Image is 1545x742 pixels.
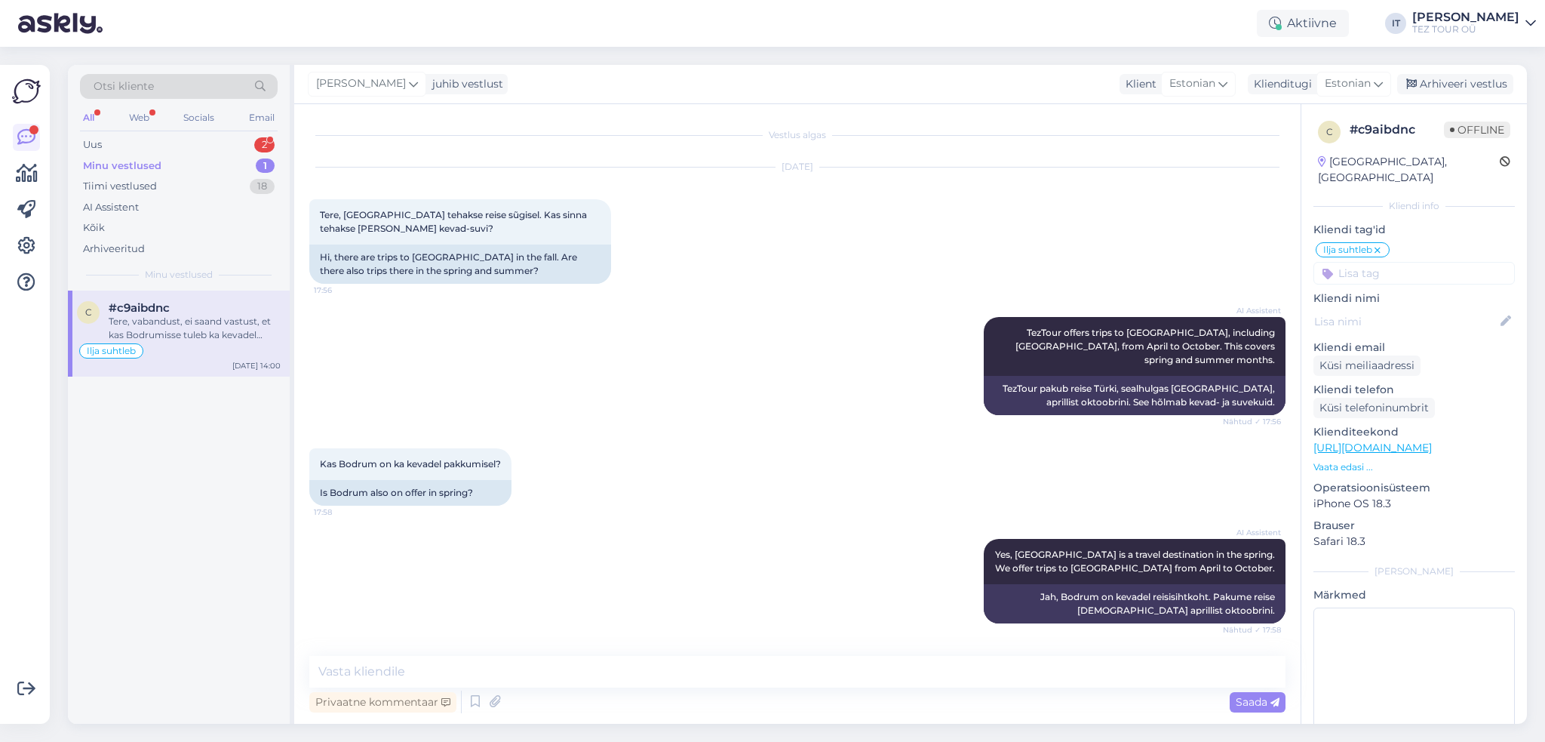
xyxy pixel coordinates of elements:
span: Nähtud ✓ 17:56 [1223,416,1281,427]
a: [URL][DOMAIN_NAME] [1313,441,1432,454]
div: IT [1385,13,1406,34]
p: Safari 18.3 [1313,534,1515,550]
p: iPhone OS 18.3 [1313,496,1515,512]
span: c [85,306,92,318]
div: Tere, vabandust, ei saand vastust, et kas Bodrumisse tuleb ka kevadel reise. Praeguste pakkumiste... [109,315,281,342]
div: 18 [250,179,275,194]
div: 1 [256,159,275,174]
div: Kliendi info [1313,199,1515,213]
p: Brauser [1313,518,1515,534]
span: Estonian [1325,75,1371,92]
div: Uus [83,137,102,152]
span: AI Assistent [1224,527,1281,538]
span: TezTour offers trips to [GEOGRAPHIC_DATA], including [GEOGRAPHIC_DATA], from April to October. Th... [1015,327,1277,365]
span: Minu vestlused [145,268,213,282]
div: Email [246,108,278,128]
div: Klient [1120,76,1156,92]
input: Lisa tag [1313,262,1515,285]
span: Saada [1236,695,1279,709]
div: 2 [254,137,275,152]
div: Privaatne kommentaar [309,692,456,713]
span: 17:58 [314,506,370,518]
span: [PERSON_NAME] [316,75,406,92]
p: Vaata edasi ... [1313,460,1515,474]
span: #c9aibdnc [109,301,170,315]
div: Arhiveeri vestlus [1397,74,1513,94]
p: Kliendi tag'id [1313,222,1515,238]
span: Offline [1444,122,1510,138]
div: Tiimi vestlused [83,179,157,194]
div: Jah, Bodrum on kevadel reisisihtkoht. Pakume reise [DEMOGRAPHIC_DATA] aprillist oktoobrini. [984,584,1285,623]
div: Klienditugi [1248,76,1312,92]
div: Kõik [83,220,105,236]
div: Aktiivne [1257,10,1349,37]
span: Ilja suhtleb [1323,245,1372,254]
p: Märkmed [1313,587,1515,603]
div: AI Assistent [83,200,139,215]
div: Küsi meiliaadressi [1313,356,1421,376]
span: Kas Bodrum on ka kevadel pakkumisel? [320,458,501,470]
div: [DATE] [309,160,1285,174]
span: Yes, [GEOGRAPHIC_DATA] is a travel destination in the spring. We offer trips to [GEOGRAPHIC_DATA]... [995,549,1277,574]
div: [DATE] 14:00 [232,360,281,371]
div: juhib vestlust [426,76,503,92]
div: All [80,108,97,128]
div: Minu vestlused [83,159,161,174]
div: TezTour pakub reise Türki, sealhulgas [GEOGRAPHIC_DATA], aprillist oktoobrini. See hõlmab kevad- ... [984,376,1285,415]
div: Web [126,108,152,128]
div: [GEOGRAPHIC_DATA], [GEOGRAPHIC_DATA] [1318,154,1500,186]
span: Otsi kliente [94,79,154,94]
span: c [1326,126,1333,137]
div: [PERSON_NAME] [1313,565,1515,578]
div: Vestlus algas [309,128,1285,142]
p: Kliendi nimi [1313,291,1515,306]
img: Askly Logo [12,77,41,106]
span: Estonian [1169,75,1215,92]
div: [PERSON_NAME] [1412,11,1519,23]
p: Operatsioonisüsteem [1313,480,1515,496]
a: [PERSON_NAME]TEZ TOUR OÜ [1412,11,1536,35]
span: Ilja suhtleb [87,346,136,356]
div: Is Bodrum also on offer in spring? [309,480,511,506]
div: # c9aibdnc [1350,121,1444,139]
div: Arhiveeritud [83,242,145,257]
div: TEZ TOUR OÜ [1412,23,1519,35]
span: 17:56 [314,285,370,296]
span: AI Assistent [1224,305,1281,316]
div: Hi, there are trips to [GEOGRAPHIC_DATA] in the fall. Are there also trips there in the spring an... [309,245,611,284]
p: Kliendi telefon [1313,382,1515,398]
div: Küsi telefoninumbrit [1313,398,1435,418]
span: Tere, [GEOGRAPHIC_DATA] tehakse reise sũgisel. Kas sinna tehakse [PERSON_NAME] kevad-suvi? [320,209,589,234]
span: Nähtud ✓ 17:58 [1223,624,1281,636]
div: Socials [180,108,217,128]
p: Kliendi email [1313,340,1515,356]
p: Klienditeekond [1313,424,1515,440]
input: Lisa nimi [1314,313,1497,330]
